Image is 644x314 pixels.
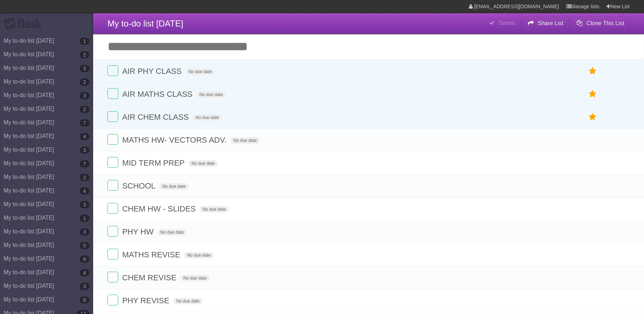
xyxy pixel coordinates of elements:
span: No due date [197,91,226,98]
b: 3 [80,147,90,154]
span: No due date [159,183,188,190]
b: 2 [80,106,90,113]
label: Done [107,111,118,122]
b: 2 [80,78,90,86]
b: 3 [80,65,90,72]
span: CHEM REVISE [122,273,178,282]
span: No due date [181,275,210,281]
span: SCHOOL [122,181,157,190]
b: 1 [80,215,90,222]
span: No due date [173,298,202,304]
button: Clone This List [571,17,630,30]
label: Done [107,157,118,168]
label: Done [107,65,118,76]
b: 5 [80,242,90,249]
b: 3 [80,283,90,290]
span: MATHS REVISE [122,250,182,259]
span: No due date [231,137,260,144]
label: Star task [586,65,600,77]
span: No due date [200,206,229,213]
span: No due date [186,68,215,75]
b: Share List [538,20,563,26]
b: 7 [80,160,90,167]
span: PHY REVISE [122,296,171,305]
span: No due date [184,252,213,258]
span: AIR MATHS CLASS [122,90,194,99]
label: Done [107,134,118,145]
b: 4 [80,187,90,195]
b: 3 [80,228,90,235]
label: Done [107,295,118,305]
label: Star task [586,111,600,123]
b: 4 [80,269,90,276]
span: AIR CHEM CLASS [122,113,191,122]
button: Share List [522,17,569,30]
b: 6 [80,296,90,304]
label: Done [107,203,118,214]
b: 4 [80,133,90,140]
b: Clone This List [586,20,624,26]
span: MID TERM PREP [122,158,186,167]
span: CHEM HW - SLIDES [122,204,197,213]
b: 7 [80,119,90,127]
b: 6 [80,256,90,263]
b: 2 [80,174,90,181]
span: My to-do list [DATE] [107,19,183,28]
div: Flask [4,18,47,30]
span: No due date [158,229,187,235]
b: Saved [499,20,515,26]
b: 3 [80,201,90,208]
b: 1 [80,38,90,45]
label: Done [107,180,118,191]
label: Done [107,88,118,99]
span: PHY HW [122,227,155,236]
b: 2 [80,51,90,58]
label: Done [107,226,118,237]
span: No due date [193,114,222,121]
label: Done [107,272,118,282]
b: 3 [80,92,90,99]
span: No due date [189,160,218,167]
label: Star task [586,88,600,100]
span: AIR PHY CLASS [122,67,183,76]
label: Done [107,249,118,260]
span: MATHS HW- VECTORS ADV. [122,135,228,144]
